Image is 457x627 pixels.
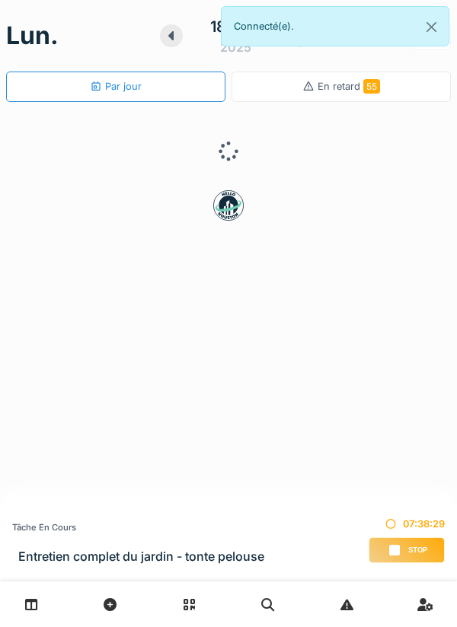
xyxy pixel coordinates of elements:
div: Par jour [90,79,142,94]
span: Stop [408,545,427,555]
span: En retard [318,81,380,92]
h1: lun. [6,21,59,50]
div: 18 août [210,15,262,38]
img: badge-BVDL4wpA.svg [213,190,244,221]
div: Tâche en cours [12,521,264,534]
div: Connecté(e). [221,6,449,46]
div: 07:38:29 [369,517,445,531]
button: Close [414,7,449,47]
div: 2025 [220,38,251,56]
h3: Entretien complet du jardin - tonte pelouse [18,549,264,564]
span: 55 [363,79,380,94]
